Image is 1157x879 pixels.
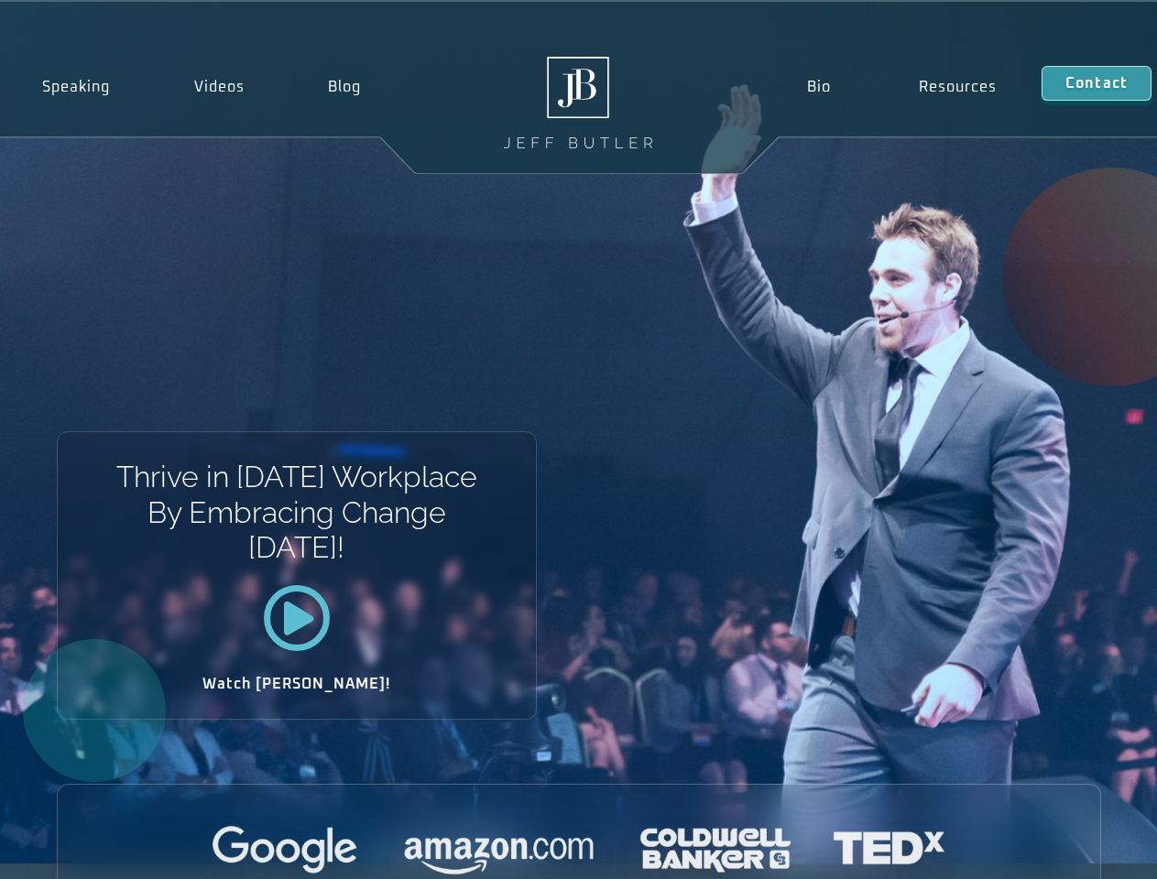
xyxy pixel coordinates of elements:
a: Contact [1042,66,1152,101]
span: Contact [1065,76,1128,91]
a: Videos [152,66,287,108]
a: Resources [875,66,1042,108]
h1: Thrive in [DATE] Workplace By Embracing Change [DATE]! [115,460,478,565]
a: Blog [286,66,403,108]
h2: Watch [PERSON_NAME]! [122,677,472,691]
nav: Menu [762,66,1041,108]
a: Bio [762,66,875,108]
